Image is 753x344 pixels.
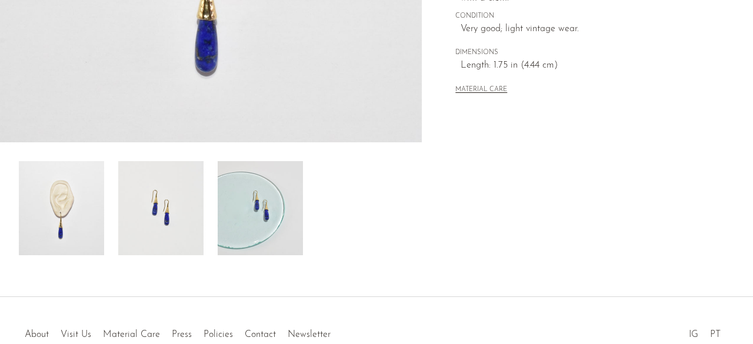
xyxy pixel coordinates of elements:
a: IG [689,330,698,339]
span: DIMENSIONS [455,48,720,58]
button: MATERIAL CARE [455,86,507,95]
img: Lapis Teardrop Earrings [118,161,204,255]
a: Contact [245,330,276,339]
a: About [25,330,49,339]
img: Lapis Teardrop Earrings [218,161,303,255]
a: Press [172,330,192,339]
ul: Quick links [19,320,336,343]
a: Material Care [103,330,160,339]
a: Policies [204,330,233,339]
span: Length: 1.75 in (4.44 cm) [461,58,720,74]
a: Visit Us [61,330,91,339]
img: Lapis Teardrop Earrings [19,161,104,255]
span: CONDITION [455,11,720,22]
span: Very good; light vintage wear. [461,22,720,37]
a: PT [710,330,721,339]
ul: Social Medias [683,320,727,343]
